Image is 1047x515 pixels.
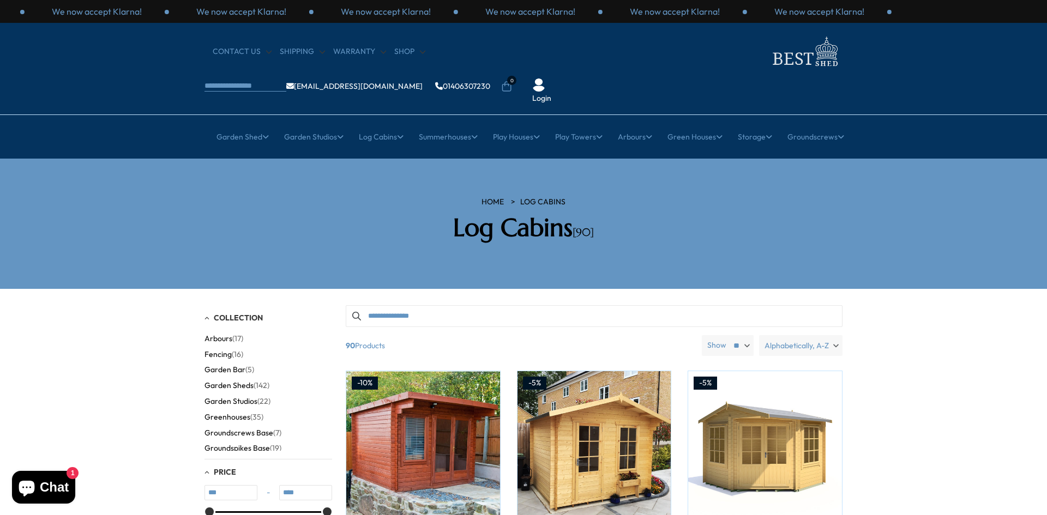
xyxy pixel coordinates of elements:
[333,46,386,57] a: Warranty
[254,381,269,390] span: (142)
[346,335,355,356] b: 90
[273,428,281,438] span: (7)
[216,123,269,150] a: Garden Shed
[270,444,281,453] span: (19)
[196,5,286,17] p: We now accept Klarna!
[204,393,270,409] button: Garden Studios (22)
[214,467,236,477] span: Price
[747,5,892,17] div: 3 / 3
[707,340,726,351] label: Show
[458,5,603,17] div: 1 / 3
[280,46,325,57] a: Shipping
[787,123,844,150] a: Groundscrews
[204,444,270,453] span: Groundspikes Base
[204,440,281,456] button: Groundspikes Base (19)
[245,365,254,374] span: (5)
[204,365,245,374] span: Garden Bar
[603,5,747,17] div: 2 / 3
[694,377,717,390] div: -5%
[169,5,314,17] div: 2 / 3
[204,331,243,347] button: Arbours (17)
[204,334,232,343] span: Arbours
[555,123,603,150] a: Play Towers
[738,123,772,150] a: Storage
[482,197,504,208] a: HOME
[573,226,594,239] span: [90]
[204,485,257,500] input: Min value
[341,5,431,17] p: We now accept Klarna!
[286,82,423,90] a: [EMAIL_ADDRESS][DOMAIN_NAME]
[279,485,332,500] input: Max value
[774,5,864,17] p: We now accept Klarna!
[501,81,512,92] a: 0
[250,413,263,422] span: (35)
[532,93,551,104] a: Login
[630,5,720,17] p: We now accept Klarna!
[341,335,697,356] span: Products
[759,335,843,356] label: Alphabetically, A-Z
[204,397,257,406] span: Garden Studios
[618,123,652,150] a: Arbours
[520,197,565,208] a: Log Cabins
[204,350,232,359] span: Fencing
[52,5,142,17] p: We now accept Klarna!
[232,350,243,359] span: (16)
[204,413,250,422] span: Greenhouses
[257,397,270,406] span: (22)
[419,123,478,150] a: Summerhouses
[25,5,169,17] div: 1 / 3
[485,5,575,17] p: We now accept Klarna!
[204,347,243,362] button: Fencing (16)
[435,82,490,90] a: 01406307230
[214,313,263,323] span: Collection
[232,334,243,343] span: (17)
[493,123,540,150] a: Play Houses
[257,487,279,498] span: -
[346,305,843,327] input: Search products
[394,46,425,57] a: Shop
[766,34,843,69] img: logo
[532,78,545,92] img: User Icon
[204,378,269,393] button: Garden Sheds (142)
[213,46,272,57] a: CONTACT US
[204,409,263,425] button: Greenhouses (35)
[204,381,254,390] span: Garden Sheds
[359,123,404,150] a: Log Cabins
[284,123,344,150] a: Garden Studios
[352,377,378,390] div: -10%
[314,5,458,17] div: 3 / 3
[765,335,829,356] span: Alphabetically, A-Z
[204,425,281,441] button: Groundscrews Base (7)
[523,377,546,390] div: -5%
[204,362,254,378] button: Garden Bar (5)
[9,471,79,506] inbox-online-store-chat: Shopify online store chat
[204,428,273,438] span: Groundscrews Base
[507,76,516,85] span: 0
[368,213,679,243] h2: Log Cabins
[667,123,723,150] a: Green Houses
